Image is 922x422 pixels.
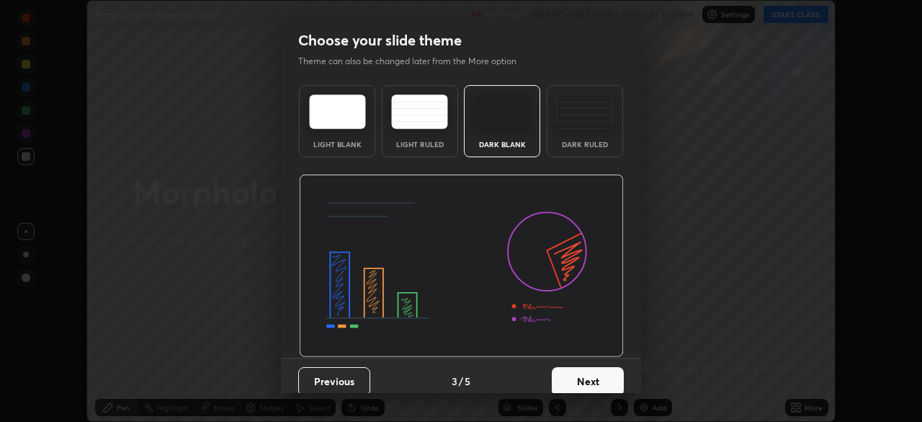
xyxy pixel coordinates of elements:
div: Dark Blank [473,141,531,148]
p: Theme can also be changed later from the More option [298,55,532,68]
h4: / [459,374,463,389]
button: Previous [298,367,370,396]
img: lightTheme.e5ed3b09.svg [309,94,366,129]
button: Next [552,367,624,396]
img: lightRuledTheme.5fabf969.svg [391,94,448,129]
img: darkTheme.f0cc69e5.svg [474,94,531,129]
div: Light Ruled [391,141,449,148]
img: darkRuledTheme.de295e13.svg [556,94,613,129]
img: darkThemeBanner.d06ce4a2.svg [299,175,624,358]
h4: 3 [452,374,457,389]
div: Light Blank [308,141,366,148]
h4: 5 [465,374,470,389]
div: Dark Ruled [556,141,614,148]
h2: Choose your slide theme [298,31,462,50]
